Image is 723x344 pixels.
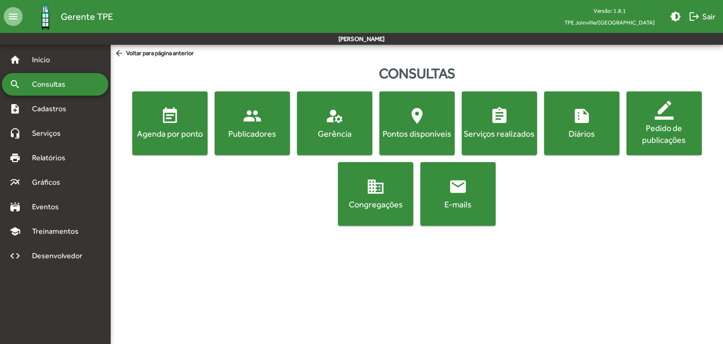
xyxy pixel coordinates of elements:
span: Gráficos [26,177,73,188]
div: Agenda por ponto [134,128,206,139]
button: Gerência [297,91,372,155]
button: Pedido de publicações [627,91,702,155]
button: Sair [685,8,719,25]
button: Diários [544,91,619,155]
span: Treinamentos [26,226,90,237]
div: E-mails [422,198,494,210]
span: Consultas [26,79,78,90]
mat-icon: multiline_chart [9,177,21,188]
div: Pontos disponíveis [381,128,453,139]
span: Eventos [26,201,72,213]
mat-icon: home [9,54,21,66]
span: Gerente TPE [61,9,113,24]
span: Sair [689,8,715,25]
mat-icon: border_color [655,101,674,120]
mat-icon: arrow_back [114,49,126,59]
mat-icon: print [9,152,21,164]
button: Pontos disponíveis [379,91,455,155]
div: Congregações [340,198,411,210]
mat-icon: event_note [161,106,179,125]
span: Relatórios [26,152,78,164]
span: TPE Joinville/[GEOGRAPHIC_DATA] [557,16,662,28]
button: E-mails [420,162,496,226]
a: Gerente TPE [23,1,113,32]
div: Publicadores [217,128,288,139]
span: Início [26,54,64,66]
mat-icon: people [243,106,262,125]
mat-icon: manage_accounts [325,106,344,125]
button: Serviços realizados [462,91,537,155]
mat-icon: stadium [9,201,21,213]
div: Pedido de publicações [628,122,700,146]
div: Gerência [299,128,370,139]
button: Congregações [338,162,413,226]
span: Voltar para página anterior [114,49,194,59]
mat-icon: headset_mic [9,128,21,139]
span: Cadastros [26,103,79,115]
span: Serviços [26,128,73,139]
mat-icon: menu [4,7,23,26]
mat-icon: note_add [9,103,21,115]
img: Logo [30,1,61,32]
div: Versão: 1.8.1 [557,5,662,16]
mat-icon: domain [366,177,385,196]
mat-icon: brightness_medium [670,11,681,22]
button: Publicadores [215,91,290,155]
button: Agenda por ponto [132,91,208,155]
mat-icon: email [449,177,467,196]
mat-icon: search [9,79,21,90]
mat-icon: school [9,226,21,237]
mat-icon: summarize [572,106,591,125]
mat-icon: logout [689,11,700,22]
div: Diários [546,128,618,139]
div: Consultas [111,63,723,84]
mat-icon: location_on [408,106,426,125]
mat-icon: assignment [490,106,509,125]
div: Serviços realizados [464,128,535,139]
